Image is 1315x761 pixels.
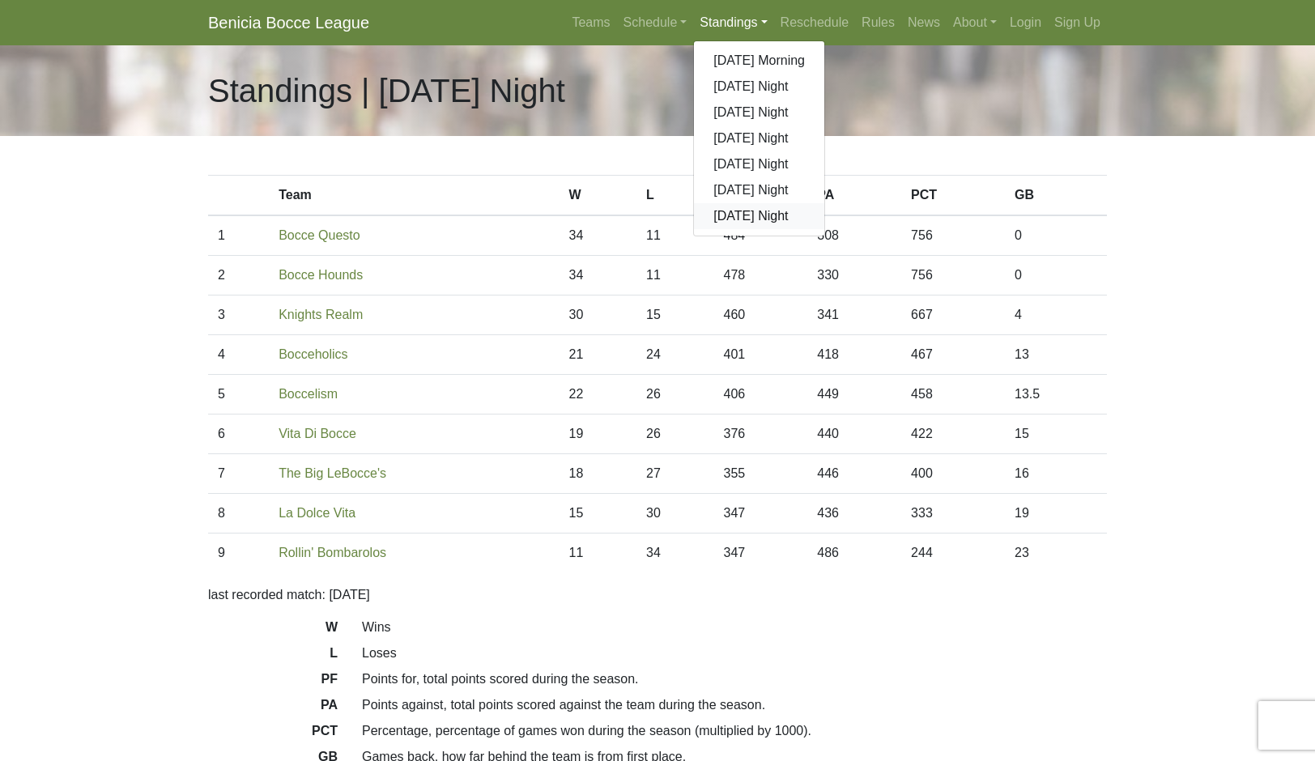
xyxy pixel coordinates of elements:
a: [DATE] Night [694,125,824,151]
td: 3 [208,295,269,335]
a: [DATE] Night [694,151,824,177]
td: 30 [636,494,713,534]
td: 18 [560,454,636,494]
td: 7 [208,454,269,494]
td: 449 [807,375,901,415]
td: 401 [713,335,807,375]
th: PCT [901,176,1005,216]
td: 9 [208,534,269,573]
td: 34 [636,534,713,573]
td: 5 [208,375,269,415]
td: 478 [713,256,807,295]
td: 0 [1005,256,1107,295]
a: Rules [855,6,901,39]
dt: L [196,644,350,670]
td: 19 [1005,494,1107,534]
td: 341 [807,295,901,335]
td: 4 [208,335,269,375]
td: 347 [713,494,807,534]
td: 27 [636,454,713,494]
dt: PA [196,695,350,721]
a: Standings [693,6,773,39]
td: 406 [713,375,807,415]
td: 440 [807,415,901,454]
td: 436 [807,494,901,534]
dd: Loses [350,644,1119,663]
td: 24 [636,335,713,375]
td: 460 [713,295,807,335]
dt: PCT [196,721,350,747]
a: The Big LeBocce's [279,466,386,480]
td: 15 [1005,415,1107,454]
dd: Points against, total points scored against the team during the season. [350,695,1119,715]
a: Vita Di Bocce [279,427,356,440]
a: Login [1003,6,1048,39]
td: 458 [901,375,1005,415]
dt: PF [196,670,350,695]
td: 11 [560,534,636,573]
th: PA [807,176,901,216]
a: About [947,6,1003,39]
td: 2 [208,256,269,295]
td: 26 [636,415,713,454]
a: [DATE] Night [694,74,824,100]
td: 467 [901,335,1005,375]
td: 26 [636,375,713,415]
td: 756 [901,256,1005,295]
a: Teams [565,6,616,39]
td: 418 [807,335,901,375]
td: 6 [208,415,269,454]
a: Bocce Hounds [279,268,363,282]
td: 330 [807,256,901,295]
td: 21 [560,335,636,375]
dt: W [196,618,350,644]
td: 486 [807,534,901,573]
td: 13.5 [1005,375,1107,415]
td: 244 [901,534,1005,573]
th: Team [269,176,559,216]
td: 0 [1005,215,1107,256]
div: Standings [693,40,825,236]
td: 23 [1005,534,1107,573]
h1: Standings | [DATE] Night [208,71,565,110]
a: Bocce Questo [279,228,360,242]
td: 756 [901,215,1005,256]
td: 19 [560,415,636,454]
td: 15 [560,494,636,534]
td: 422 [901,415,1005,454]
td: 15 [636,295,713,335]
td: 308 [807,215,901,256]
td: 446 [807,454,901,494]
dd: Percentage, percentage of games won during the season (multiplied by 1000). [350,721,1119,741]
td: 4 [1005,295,1107,335]
a: Benicia Bocce League [208,6,369,39]
a: [DATE] Night [694,177,824,203]
th: L [636,176,713,216]
td: 16 [1005,454,1107,494]
td: 1 [208,215,269,256]
a: News [901,6,947,39]
td: 22 [560,375,636,415]
a: [DATE] Morning [694,48,824,74]
a: Knights Realm [279,308,363,321]
td: 347 [713,534,807,573]
td: 376 [713,415,807,454]
a: La Dolce Vita [279,506,355,520]
td: 333 [901,494,1005,534]
td: 11 [636,215,713,256]
a: [DATE] Night [694,100,824,125]
th: GB [1005,176,1107,216]
th: W [560,176,636,216]
td: 355 [713,454,807,494]
td: 667 [901,295,1005,335]
td: 400 [901,454,1005,494]
dd: Points for, total points scored during the season. [350,670,1119,689]
td: 8 [208,494,269,534]
a: [DATE] Night [694,203,824,229]
a: Schedule [617,6,694,39]
dd: Wins [350,618,1119,637]
p: last recorded match: [DATE] [208,585,1107,605]
a: Sign Up [1048,6,1107,39]
td: 13 [1005,335,1107,375]
td: 34 [560,215,636,256]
